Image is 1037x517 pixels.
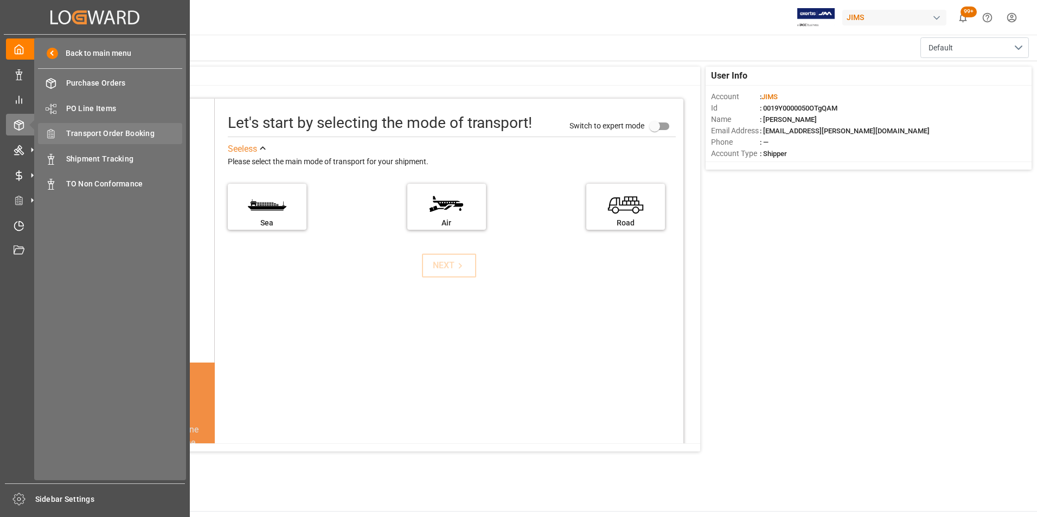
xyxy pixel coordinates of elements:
[711,125,760,137] span: Email Address
[66,77,183,89] span: Purchase Orders
[433,259,466,272] div: NEXT
[200,423,215,514] button: next slide / item
[228,156,676,169] div: Please select the main mode of transport for your shipment.
[711,114,760,125] span: Name
[6,63,184,85] a: Data Management
[711,102,760,114] span: Id
[38,123,182,144] a: Transport Order Booking
[760,104,837,112] span: : 0019Y0000050OTgQAM
[760,115,817,124] span: : [PERSON_NAME]
[66,103,183,114] span: PO Line Items
[66,128,183,139] span: Transport Order Booking
[711,137,760,148] span: Phone
[6,38,184,60] a: My Cockpit
[422,254,476,277] button: NEXT
[6,240,184,261] a: Document Management
[760,127,930,135] span: : [EMAIL_ADDRESS][PERSON_NAME][DOMAIN_NAME]
[760,93,778,101] span: :
[38,173,182,195] a: TO Non Conformance
[760,138,769,146] span: : —
[38,73,182,94] a: Purchase Orders
[35,494,185,505] span: Sidebar Settings
[38,148,182,169] a: Shipment Tracking
[569,121,644,130] span: Switch to expert mode
[413,217,481,229] div: Air
[760,150,787,158] span: : Shipper
[797,8,835,27] img: Exertis%20JAM%20-%20Email%20Logo.jpg_1722504956.jpg
[711,148,760,159] span: Account Type
[66,178,183,190] span: TO Non Conformance
[228,143,257,156] div: See less
[6,89,184,110] a: My Reports
[711,91,760,102] span: Account
[711,69,747,82] span: User Info
[66,153,183,165] span: Shipment Tracking
[38,98,182,119] a: PO Line Items
[6,215,184,236] a: Timeslot Management V2
[58,48,131,59] span: Back to main menu
[228,112,532,134] div: Let's start by selecting the mode of transport!
[233,217,301,229] div: Sea
[761,93,778,101] span: JIMS
[592,217,660,229] div: Road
